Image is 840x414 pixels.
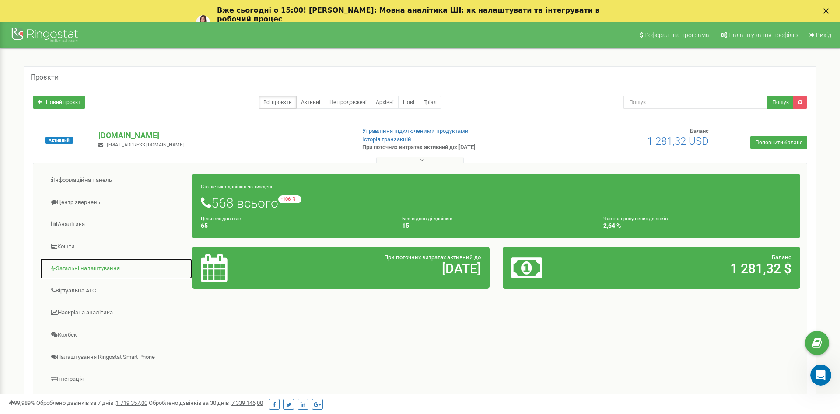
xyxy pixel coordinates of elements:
h4: 15 [402,223,590,229]
input: Пошук [623,96,768,109]
a: Наскрізна аналітика [40,302,192,324]
a: Архівні [371,96,399,109]
a: Інформаційна панель [40,170,192,191]
a: Тріал [419,96,441,109]
a: Налаштування профілю [715,22,802,48]
a: Mini CRM [40,391,192,412]
h4: 2,64 % [603,223,791,229]
span: Баланс [772,254,791,261]
span: 99,989% [9,400,35,406]
p: [DOMAIN_NAME] [98,130,348,141]
img: Profile image for Yuliia [196,15,210,29]
h1: 568 всього [201,195,791,210]
u: 1 719 357,00 [116,400,147,406]
span: Оброблено дзвінків за 7 днів : [36,400,147,406]
a: Активні [296,96,325,109]
a: Історія транзакцій [362,136,411,143]
h2: [DATE] [298,261,481,276]
small: Цільових дзвінків [201,216,241,222]
span: 1 281,32 USD [647,135,709,147]
a: Аналiтика [40,214,192,235]
span: Оброблено дзвінків за 30 днів : [149,400,263,406]
a: Поповнити баланс [750,136,807,149]
a: Налаштування Ringostat Smart Phone [40,347,192,368]
a: Кошти [40,236,192,257]
b: Вже сьогодні о 15:00! [PERSON_NAME]: Мовна аналітика ШІ: як налаштувати та інтегрувати в робочий ... [217,6,600,23]
span: Активний [45,137,73,144]
span: Реферальна програма [644,31,709,38]
a: Управління підключеними продуктами [362,128,469,134]
a: Не продовжені [325,96,371,109]
h2: 1 281,32 $ [609,261,791,276]
a: Реферальна програма [634,22,714,48]
a: Колбек [40,324,192,346]
span: Баланс [690,128,709,134]
div: Закрити [823,8,832,13]
a: Центр звернень [40,192,192,213]
button: Пошук [767,96,794,109]
small: Статистика дзвінків за тиждень [201,184,273,190]
a: Віртуальна АТС [40,280,192,302]
small: Без відповіді дзвінків [402,216,452,222]
a: Новий проєкт [33,96,85,109]
a: Вихід [803,22,836,48]
a: Інтеграція [40,369,192,390]
h4: 65 [201,223,389,229]
span: [EMAIL_ADDRESS][DOMAIN_NAME] [107,142,184,148]
h5: Проєкти [31,73,59,81]
span: Налаштування профілю [728,31,798,38]
span: Вихід [816,31,831,38]
small: Частка пропущених дзвінків [603,216,668,222]
span: При поточних витратах активний до [384,254,481,261]
u: 7 339 146,00 [231,400,263,406]
a: Загальні налаштування [40,258,192,279]
p: При поточних витратах активний до: [DATE] [362,143,546,152]
small: -106 [278,195,301,203]
a: Всі проєкти [259,96,297,109]
a: Нові [398,96,419,109]
iframe: Intercom live chat [810,365,831,386]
